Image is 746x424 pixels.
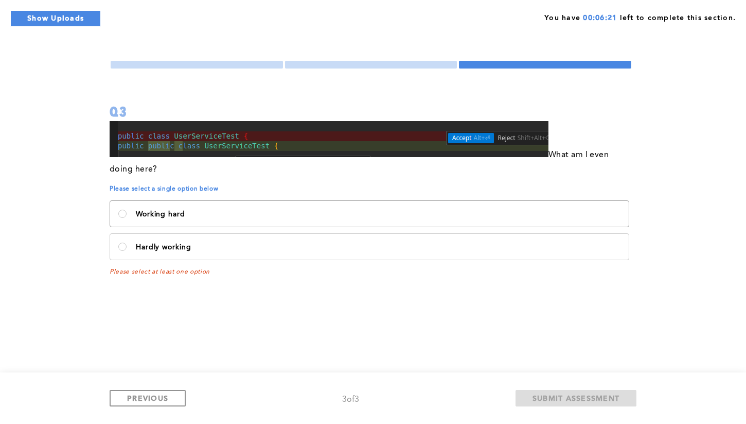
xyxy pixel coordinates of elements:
button: PREVIOUS [110,390,186,406]
span: You have left to complete this section. [544,10,736,23]
button: Show Uploads [10,10,101,27]
div: Q3 [110,103,632,121]
div: 3 of 3 [342,393,359,407]
p: Working hard [136,210,620,218]
img: 5FrAAAAABJRU5ErkJggg== [110,121,548,157]
span: PREVIOUS [127,393,168,403]
span: 00:06:21 [583,14,617,22]
button: SUBMIT ASSESSMENT [516,390,636,406]
p: What am I even doing here? [110,121,632,177]
span: SUBMIT ASSESSMENT [532,393,619,403]
span: Please select at least one option [110,268,632,276]
span: Please select a single option below [110,185,632,193]
p: Hardly working [136,243,620,251]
